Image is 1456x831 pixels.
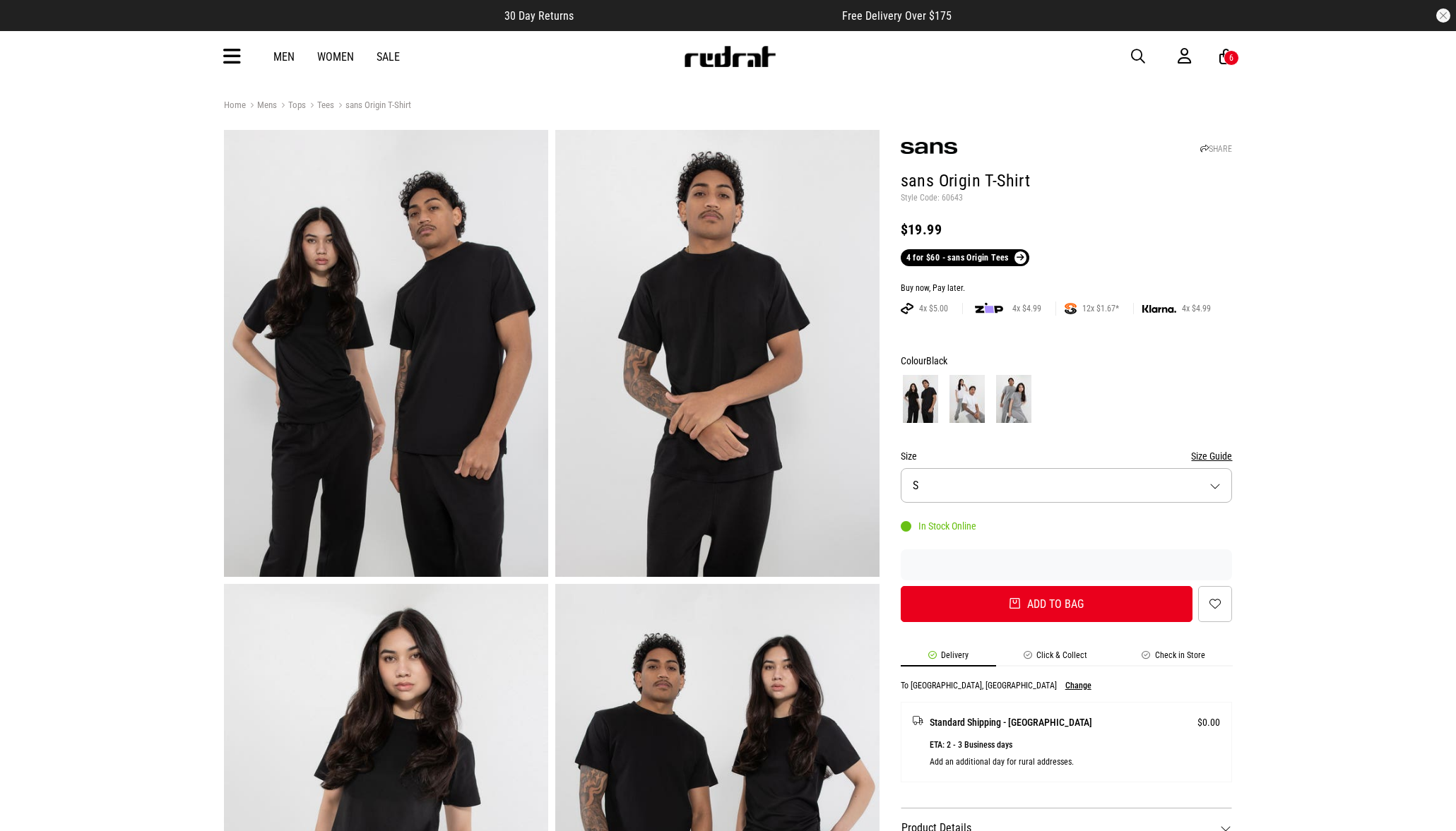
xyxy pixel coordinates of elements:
span: Free Delivery Over $175 [842,9,952,23]
span: Black [926,355,947,366]
span: S [913,479,918,492]
img: Sans Origin T-shirt in Black [224,130,548,577]
a: Men [273,50,295,64]
div: Size [901,448,1233,465]
p: Style Code: 60643 [901,193,1233,204]
button: S [901,468,1233,503]
p: ETA: 2 - 3 Business days Add an additional day for rural addresses. [930,736,1221,770]
img: AFTERPAY [901,303,913,314]
img: zip [975,301,1003,316]
a: 4 for $60 - sans Origin Tees [901,249,1030,266]
li: Delivery [901,650,996,666]
div: Colour [901,352,1233,369]
a: sans Origin T-Shirt [334,100,411,113]
img: Grey Marle [996,375,1031,423]
iframe: Customer reviews powered by Trustpilot [901,558,1233,572]
span: 30 Day Returns [504,9,574,23]
div: In Stock Online [901,520,976,532]
img: Redrat logo [683,46,776,67]
button: Size Guide [1191,448,1232,465]
span: 4x $4.99 [1007,303,1047,314]
img: sans [901,142,957,154]
img: White [949,375,985,423]
img: Sans Origin T-shirt in Black [555,130,880,577]
button: Change [1065,681,1091,690]
img: KLARNA [1142,305,1176,313]
span: Standard Shipping - [GEOGRAPHIC_DATA] [930,714,1092,731]
li: Click & Collect [996,650,1115,666]
div: $19.99 [901,221,1233,238]
span: 4x $4.99 [1176,303,1217,314]
img: SPLITPAY [1065,303,1077,314]
a: Mens [246,100,277,113]
a: SHARE [1200,144,1232,154]
a: Tops [277,100,306,113]
p: To [GEOGRAPHIC_DATA], [GEOGRAPHIC_DATA] [901,681,1057,690]
a: Tees [306,100,334,113]
span: $0.00 [1197,714,1220,731]
h1: sans Origin T-Shirt [901,170,1233,193]
a: Women [317,50,354,64]
img: Black [903,375,938,423]
a: Home [224,100,246,110]
button: Add to bag [901,586,1193,622]
a: 6 [1219,49,1233,64]
span: 12x $1.67* [1077,303,1125,314]
div: 6 [1229,53,1233,63]
a: Sale [377,50,400,64]
div: Buy now, Pay later. [901,283,1233,294]
li: Check in Store [1115,650,1233,666]
iframe: Customer reviews powered by Trustpilot [602,8,814,23]
span: 4x $5.00 [913,303,954,314]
